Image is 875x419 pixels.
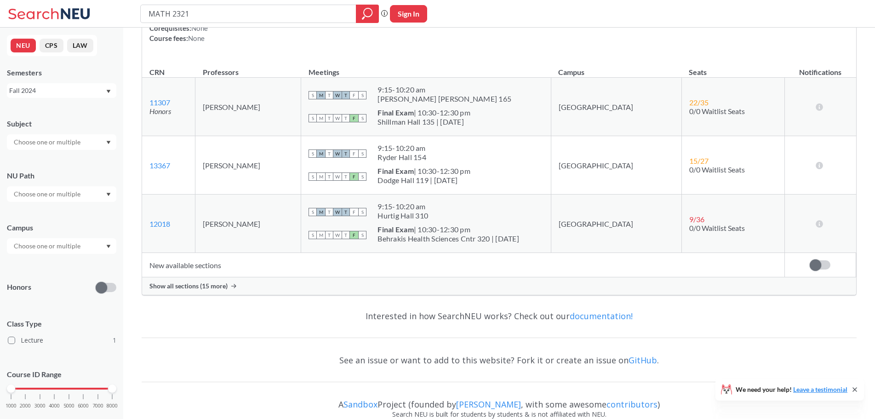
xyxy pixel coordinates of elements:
[362,7,373,20] svg: magnifying glass
[7,119,116,129] div: Subject
[8,334,116,346] label: Lecture
[106,245,111,248] svg: Dropdown arrow
[377,94,511,103] div: [PERSON_NAME] [PERSON_NAME] 165
[309,91,317,99] span: S
[377,108,470,117] div: | 10:30-12:30 pm
[9,137,86,148] input: Choose one or multiple
[191,24,208,32] span: None
[325,91,333,99] span: T
[350,149,358,158] span: F
[689,156,709,165] span: 15 / 27
[377,85,511,94] div: 9:15 - 10:20 am
[570,310,633,321] a: documentation!
[342,114,350,122] span: T
[317,114,325,122] span: M
[342,231,350,239] span: T
[736,386,847,393] span: We need your help!
[317,91,325,99] span: M
[358,114,366,122] span: S
[325,231,333,239] span: T
[149,219,170,228] a: 12018
[358,208,366,216] span: S
[358,149,366,158] span: S
[551,195,681,253] td: [GEOGRAPHIC_DATA]
[325,172,333,181] span: T
[148,6,349,22] input: Class, professor, course number, "phrase"
[142,277,856,295] div: Show all sections (15 more)
[793,385,847,393] a: Leave a testimonial
[689,98,709,107] span: 22 / 35
[106,141,111,144] svg: Dropdown arrow
[325,208,333,216] span: T
[551,136,681,195] td: [GEOGRAPHIC_DATA]
[551,78,681,136] td: [GEOGRAPHIC_DATA]
[456,399,521,410] a: [PERSON_NAME]
[342,91,350,99] span: T
[689,215,704,224] span: 9 / 36
[7,319,116,329] span: Class Type
[7,68,116,78] div: Semesters
[309,149,317,158] span: S
[689,165,745,174] span: 0/0 Waitlist Seats
[142,303,857,329] div: Interested in how SearchNEU works? Check out our
[6,403,17,408] span: 1000
[309,208,317,216] span: S
[333,172,342,181] span: W
[7,186,116,202] div: Dropdown arrow
[629,355,657,366] a: GitHub
[149,107,171,115] i: Honors
[784,58,856,78] th: Notifications
[342,172,350,181] span: T
[106,90,111,93] svg: Dropdown arrow
[67,39,93,52] button: LAW
[358,231,366,239] span: S
[358,172,366,181] span: S
[113,335,116,345] span: 1
[377,166,470,176] div: | 10:30-12:30 pm
[333,231,342,239] span: W
[377,234,519,243] div: Behrakis Health Sciences Cntr 320 | [DATE]
[188,34,205,42] span: None
[7,369,116,380] p: Course ID Range
[325,149,333,158] span: T
[377,153,426,162] div: Ryder Hall 154
[377,176,470,185] div: Dodge Hall 119 | [DATE]
[325,114,333,122] span: T
[350,114,358,122] span: F
[689,224,745,232] span: 0/0 Waitlist Seats
[681,58,784,78] th: Seats
[9,86,105,96] div: Fall 2024
[78,403,89,408] span: 6000
[149,282,228,290] span: Show all sections (15 more)
[551,58,681,78] th: Campus
[377,108,414,117] b: Final Exam
[342,149,350,158] span: T
[377,117,470,126] div: Shillman Hall 135 | [DATE]
[40,39,63,52] button: CPS
[377,225,414,234] b: Final Exam
[333,114,342,122] span: W
[333,91,342,99] span: W
[301,58,551,78] th: Meetings
[390,5,427,23] button: Sign In
[195,58,301,78] th: Professors
[34,403,46,408] span: 3000
[11,39,36,52] button: NEU
[149,67,165,77] div: CRN
[7,171,116,181] div: NU Path
[606,399,658,410] a: contributors
[195,136,301,195] td: [PERSON_NAME]
[377,225,519,234] div: | 10:30-12:30 pm
[350,91,358,99] span: F
[317,149,325,158] span: M
[92,403,103,408] span: 7000
[7,223,116,233] div: Campus
[377,143,426,153] div: 9:15 - 10:20 am
[7,238,116,254] div: Dropdown arrow
[195,78,301,136] td: [PERSON_NAME]
[49,403,60,408] span: 4000
[342,208,350,216] span: T
[377,166,414,175] b: Final Exam
[309,172,317,181] span: S
[7,83,116,98] div: Fall 2024Dropdown arrow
